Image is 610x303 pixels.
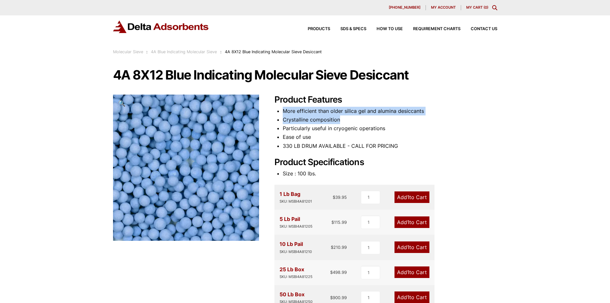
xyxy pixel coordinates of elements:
[330,270,333,275] span: $
[485,5,487,10] span: 0
[394,291,429,303] a: Add1to Cart
[407,294,409,300] span: 1
[225,49,322,54] span: 4A 8X12 Blue Indicating Molecular Sieve Desiccant
[280,265,313,280] div: 25 Lb Box
[280,198,312,205] div: SKU: MSBI4A81201
[283,124,497,133] li: Particularly useful in cryogenic operations
[394,191,429,203] a: Add1to Cart
[280,240,312,255] div: 10 Lb Pail
[330,295,347,300] bdi: 900.99
[407,219,409,225] span: 1
[280,190,312,205] div: 1 Lb Bag
[389,6,420,9] span: [PHONE_NUMBER]
[274,157,497,168] h2: Product Specifications
[283,107,497,115] li: More efficient than older silica gel and alumina desiccants
[274,95,497,105] h2: Product Features
[394,266,429,278] a: Add1to Cart
[283,133,497,141] li: Ease of use
[308,27,330,31] span: Products
[331,220,334,225] span: $
[283,142,497,150] li: 330 LB DRUM AVAILABLE - CALL FOR PRICING
[413,27,460,31] span: Requirement Charts
[331,220,347,225] bdi: 115.99
[146,49,148,54] span: :
[330,27,366,31] a: SDS & SPECS
[331,245,333,250] span: $
[283,169,497,178] li: Size : 100 lbs.
[283,115,497,124] li: Crystalline composition
[377,27,403,31] span: How to Use
[407,244,409,250] span: 1
[460,27,497,31] a: Contact Us
[340,27,366,31] span: SDS & SPECS
[384,5,426,10] a: [PHONE_NUMBER]
[431,6,456,9] span: My account
[331,245,347,250] bdi: 210.99
[492,5,497,10] div: Toggle Modal Content
[330,295,333,300] span: $
[280,249,312,255] div: SKU: MSBI4A81210
[407,194,409,200] span: 1
[394,216,429,228] a: Add1to Cart
[426,5,461,10] a: My account
[394,241,429,253] a: Add1to Cart
[297,27,330,31] a: Products
[113,95,131,112] a: View full-screen image gallery
[407,269,409,275] span: 1
[403,27,460,31] a: Requirement Charts
[113,49,143,54] a: Molecular Sieve
[466,5,488,10] a: My Cart (0)
[333,195,347,200] bdi: 39.95
[366,27,403,31] a: How to Use
[330,270,347,275] bdi: 498.99
[118,100,126,107] span: 🔍
[280,215,313,230] div: 5 Lb Pail
[280,223,313,230] div: SKU: MSBI4A81205
[113,21,209,33] img: Delta Adsorbents
[151,49,217,54] a: 4A Blue Indicating Molecular Sieve
[113,68,497,82] h1: 4A 8X12 Blue Indicating Molecular Sieve Desiccant
[333,195,335,200] span: $
[220,49,222,54] span: :
[280,274,313,280] div: SKU: MSBI4A81225
[471,27,497,31] span: Contact Us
